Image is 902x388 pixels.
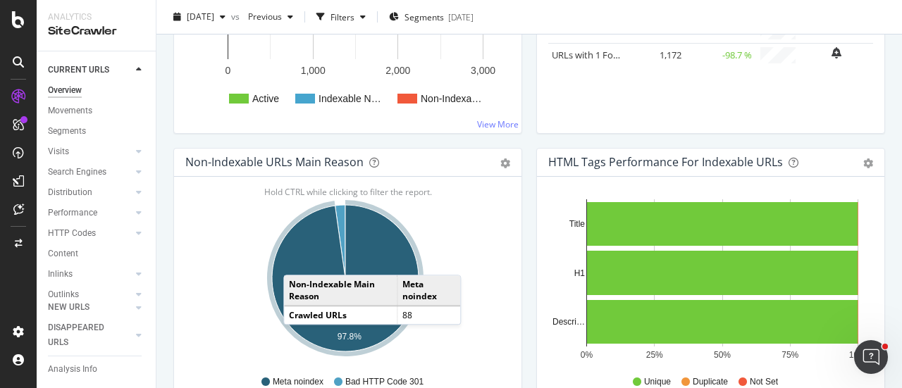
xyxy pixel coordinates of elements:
a: CURRENT URLS [48,63,132,77]
div: Overview [48,83,82,98]
div: Analytics [48,11,144,23]
span: Bad HTTP Code 301 [345,376,424,388]
div: bell-plus [832,47,841,58]
text: 2,000 [385,65,410,76]
div: Non-Indexable URLs Main Reason [185,155,364,169]
span: Duplicate [693,376,728,388]
text: 75% [781,350,798,360]
td: 88 [397,306,461,325]
a: Movements [48,104,146,118]
span: Previous [242,11,282,23]
text: Indexable N… [319,93,381,104]
td: 1,172 [629,43,685,67]
button: [DATE] [168,6,231,28]
text: Descri… [552,317,585,327]
a: NEW URLS [48,300,132,315]
text: Non-Indexa… [421,93,481,104]
text: 3,000 [471,65,495,76]
button: Segments[DATE] [383,6,479,28]
a: Distribution [48,185,132,200]
div: Performance [48,206,97,220]
td: -98.7 % [685,43,755,67]
a: Search Engines [48,165,132,180]
td: Meta noindex [397,275,461,306]
div: Content [48,246,78,261]
div: Movements [48,104,92,118]
div: DISAPPEARED URLS [48,320,119,350]
div: Search Engines [48,165,106,180]
button: Previous [242,6,299,28]
span: Meta noindex [273,376,323,388]
div: Visits [48,144,69,159]
div: gear [500,158,510,168]
a: Outlinks [48,287,132,302]
text: H1 [574,268,586,278]
span: Not Set [750,376,778,388]
div: HTTP Codes [48,226,96,241]
text: 25% [646,350,663,360]
a: Overview [48,83,146,98]
svg: A chart. [185,199,505,363]
span: Segments [404,11,444,23]
div: [DATE] [448,11,474,23]
span: 2025 Aug. 12th [187,11,214,23]
text: 50% [714,350,731,360]
a: Analysis Info [48,362,146,377]
text: 0% [581,350,593,360]
text: Title [569,219,586,229]
iframe: Intercom live chat [854,340,888,374]
text: 10… [849,350,867,360]
div: Outlinks [48,287,79,302]
div: Segments [48,124,86,139]
a: Segments [48,124,146,139]
a: Performance [48,206,132,220]
text: 0 [225,65,231,76]
text: Active [252,93,279,104]
span: vs [231,11,242,23]
text: 97.8% [338,332,362,342]
div: Analysis Info [48,362,97,377]
div: gear [863,158,873,168]
a: DISAPPEARED URLS [48,320,132,350]
div: Distribution [48,185,92,200]
div: Filters [330,11,354,23]
td: Crawled URLs [284,306,397,325]
a: HTTP Codes [48,226,132,241]
a: Indexable URLs with Bad Description [552,25,705,37]
a: Inlinks [48,267,132,282]
div: NEW URLS [48,300,89,315]
td: Non-Indexable Main Reason [284,275,397,306]
span: Unique [644,376,671,388]
svg: A chart. [548,199,868,363]
div: Inlinks [48,267,73,282]
a: URLs with 1 Follow Inlink [552,49,655,61]
button: Filters [311,6,371,28]
a: Content [48,246,146,261]
div: CURRENT URLS [48,63,109,77]
text: 1,000 [301,65,326,76]
a: View More [477,118,519,130]
div: HTML Tags Performance for Indexable URLs [548,155,783,169]
a: Visits [48,144,132,159]
div: SiteCrawler [48,23,144,39]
